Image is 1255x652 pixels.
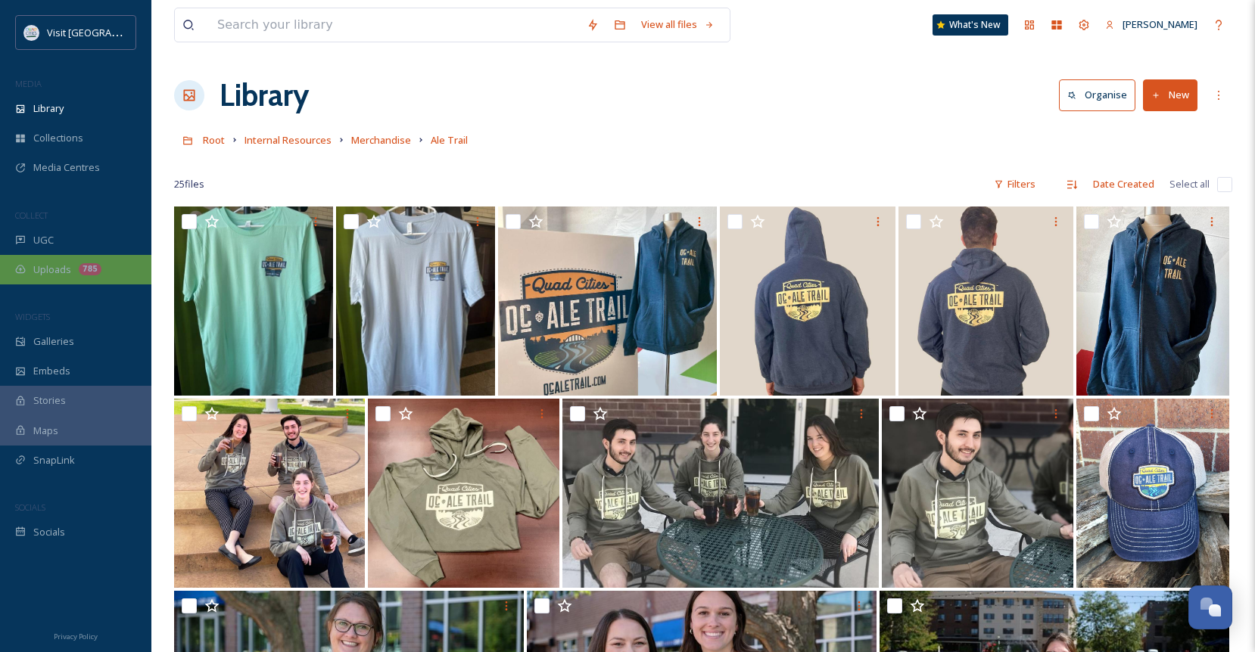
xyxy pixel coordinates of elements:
img: AleTrailSweatshirt_Group.jpg [562,399,879,588]
a: Internal Resources [244,131,332,149]
img: QC Ale Trail hoodie down (back).jpg [898,206,1073,396]
button: Organise [1059,79,1135,110]
img: AleTrailSweatshirt_Single.jpg [882,399,1073,588]
a: What's New [933,14,1008,36]
a: Ale Trail [431,131,468,149]
span: Galleries [33,334,74,349]
img: AleTrailSweatshirt_2.jpg [368,399,559,588]
div: Date Created [1085,169,1162,199]
a: Organise [1059,79,1143,110]
span: Maps [33,424,58,438]
img: QC Ale Trail hoodie with sign (front).jpg [498,206,718,396]
span: SOCIALS [15,501,45,513]
span: MEDIA [15,78,42,89]
span: Visit [GEOGRAPHIC_DATA] [47,25,164,39]
img: AleTrailSweatshirt_Group2.jpg [174,399,365,588]
span: UGC [33,233,54,247]
img: Blue Ale Trail.jpg [336,206,495,396]
button: Open Chat [1188,585,1232,629]
a: Merchandise [351,131,411,149]
a: [PERSON_NAME] [1098,10,1205,39]
img: QCCVB_VISIT_vert_logo_4c_tagline_122019.svg [24,25,39,40]
span: Select all [1169,177,1210,191]
span: Merchandise [351,133,411,147]
img: Hat_Front_1024x1024@2x.jpg [1076,399,1229,588]
span: WIDGETS [15,311,50,322]
div: Filters [986,169,1043,199]
span: Privacy Policy [54,632,98,641]
a: Library [220,73,309,118]
input: Search your library [210,8,579,42]
span: Uploads [33,262,71,277]
span: Root [203,133,225,147]
span: Embeds [33,364,70,378]
span: SnapLink [33,453,75,467]
span: [PERSON_NAME] [1123,17,1197,31]
a: Privacy Policy [54,626,98,644]
div: 785 [79,263,101,275]
img: Green Ale Trail.jpg [174,206,333,396]
span: COLLECT [15,210,48,221]
span: Internal Resources [244,133,332,147]
span: 25 file s [174,177,204,191]
img: QC Ale Trail hoodie up (back).jpg [720,206,895,396]
a: View all files [634,10,722,39]
span: Library [33,101,64,116]
span: Ale Trail [431,133,468,147]
span: Socials [33,525,65,539]
span: Collections [33,131,83,145]
span: Stories [33,393,66,408]
a: Root [203,131,225,149]
button: New [1143,79,1197,110]
span: Media Centres [33,160,100,175]
img: QC Ale Trail hoodie (front).jpg [1076,206,1229,396]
